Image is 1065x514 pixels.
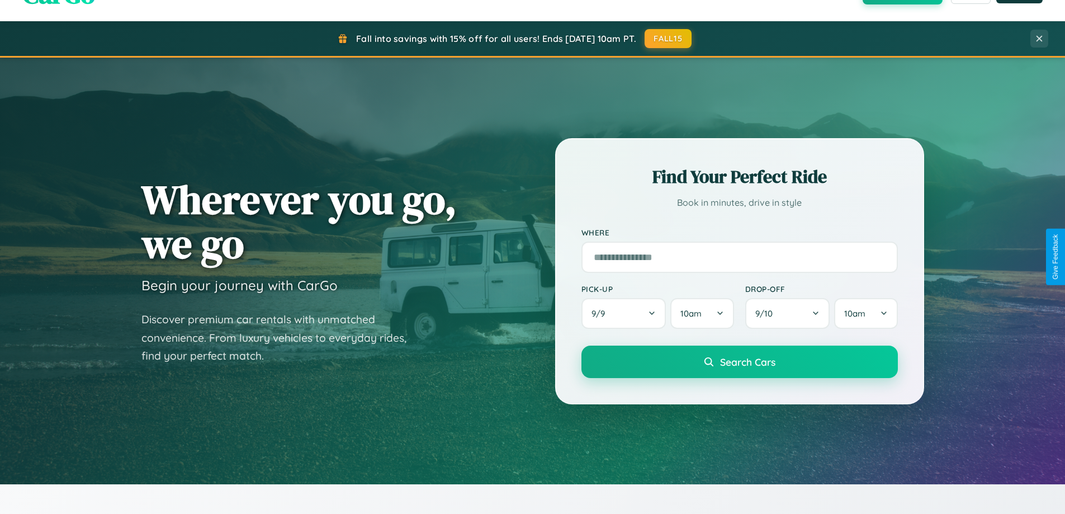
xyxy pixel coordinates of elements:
button: 10am [834,298,897,329]
span: 10am [844,308,865,319]
h1: Wherever you go, we go [141,177,457,266]
span: 9 / 10 [755,308,778,319]
button: FALL15 [645,29,692,48]
span: Search Cars [720,356,775,368]
span: Fall into savings with 15% off for all users! Ends [DATE] 10am PT. [356,33,636,44]
button: 9/10 [745,298,830,329]
div: Give Feedback [1052,234,1059,280]
button: 9/9 [581,298,666,329]
label: Drop-off [745,284,898,294]
label: Where [581,228,898,237]
h2: Find Your Perfect Ride [581,164,898,189]
label: Pick-up [581,284,734,294]
button: Search Cars [581,346,898,378]
p: Book in minutes, drive in style [581,195,898,211]
button: 10am [670,298,733,329]
h3: Begin your journey with CarGo [141,277,338,294]
span: 10am [680,308,702,319]
span: 9 / 9 [591,308,610,319]
p: Discover premium car rentals with unmatched convenience. From luxury vehicles to everyday rides, ... [141,310,421,365]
